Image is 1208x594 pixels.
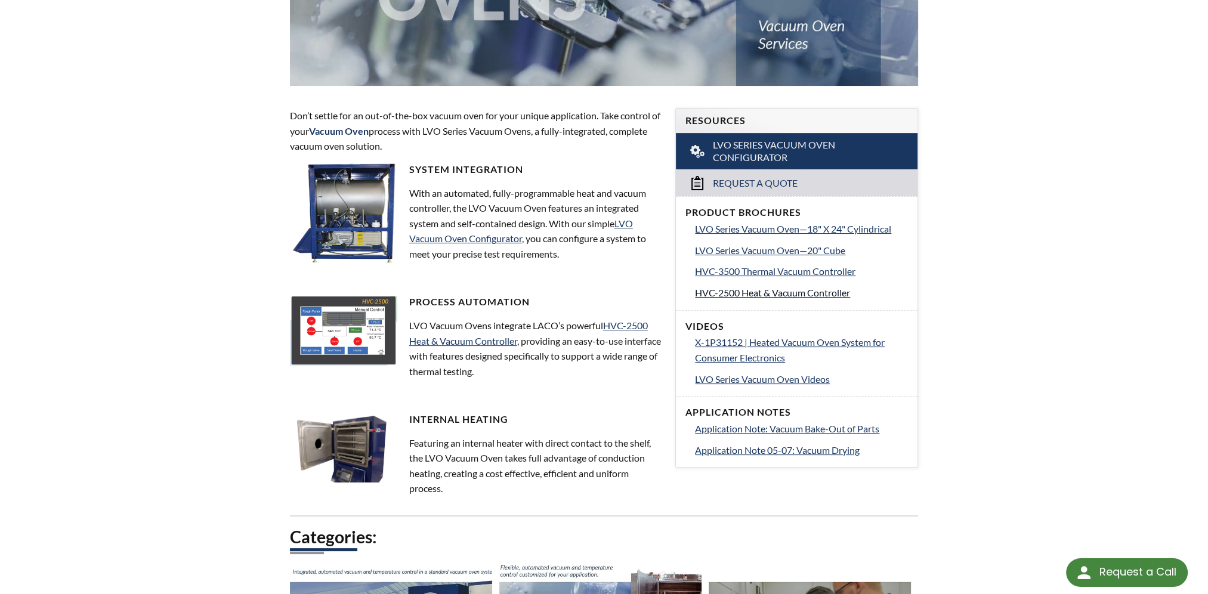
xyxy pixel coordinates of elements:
p: With an automated, fully-programmable heat and vacuum controller, the LVO Vacuum Oven features an... [290,185,662,262]
h4: Product Brochures [685,206,908,219]
span: HVC-3500 Thermal Vacuum Controller [695,265,855,277]
img: LVO-H_side2.jpg [290,163,409,264]
div: Request a Call [1099,558,1176,586]
p: LVO Vacuum Ovens integrate LACO’s powerful , providing an easy-to-use interface with features des... [290,318,662,379]
span: Request a Quote [713,177,798,190]
h4: System Integration [290,163,662,176]
span: Application Note 05-07: Vacuum Drying [695,444,860,456]
a: Request a Quote [676,169,917,196]
a: LVO Series Vacuum Oven—18" X 24" Cylindrical [695,221,908,237]
a: X-1P31152 | Heated Vacuum Oven System for Consumer Electronics [695,335,908,365]
div: Request a Call [1066,558,1188,587]
h4: Videos [685,320,908,333]
a: Application Note 05-07: Vacuum Drying [695,443,908,458]
a: HVC-2500 Heat & Vacuum Controller [695,285,908,301]
span: HVC-2500 Heat & Vacuum Controller [695,287,850,298]
h4: Process Automation [290,296,662,308]
a: HVC-3500 Thermal Vacuum Controller [695,264,908,279]
a: LVO Series Vacuum Oven Videos [695,372,908,387]
h4: Application Notes [685,406,908,419]
span: LVO Series Vacuum Oven Configurator [713,139,883,164]
a: HVC-2500 Heat & Vacuum Controller [409,320,648,346]
span: LVO Series Vacuum Oven—20" Cube [695,245,845,256]
span: LVO Series Vacuum Oven—18" X 24" Cylindrical [695,223,891,234]
strong: Vacuum Oven [309,125,369,137]
a: Application Note: Vacuum Bake-Out of Parts [695,421,908,437]
p: Featuring an internal heater with direct contact to the shelf, the LVO Vacuum Oven takes full adv... [290,435,662,496]
img: round button [1074,563,1093,582]
img: LVO-2500.jpg [290,296,409,366]
p: Don’t settle for an out-of-the-box vacuum oven for your unique application. Take control of your ... [290,108,662,154]
h4: Internal Heating [290,413,662,426]
a: LVO Series Vacuum Oven Configurator [676,133,917,170]
span: Application Note: Vacuum Bake-Out of Parts [695,423,879,434]
a: LVO Series Vacuum Oven—20" Cube [695,243,908,258]
h4: Resources [685,115,908,127]
h2: Categories: [290,526,919,548]
span: LVO Series Vacuum Oven Videos [695,373,830,385]
span: X-1P31152 | Heated Vacuum Oven System for Consumer Electronics [695,336,885,363]
img: LVO-4-shelves.jpg [290,413,409,485]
